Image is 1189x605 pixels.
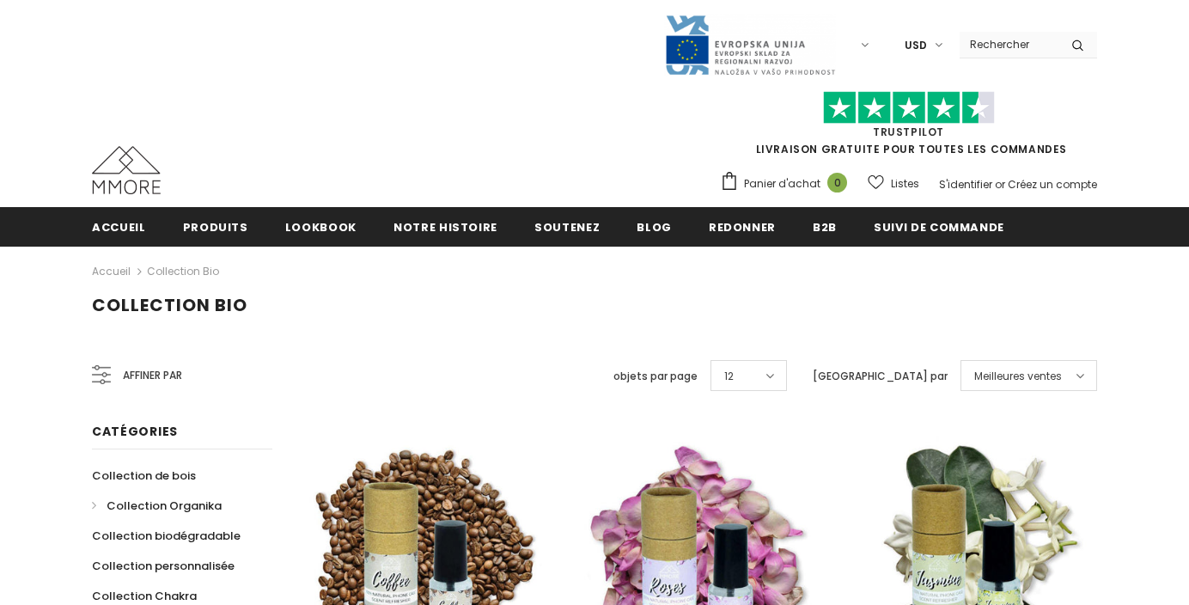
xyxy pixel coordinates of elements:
[720,171,856,197] a: Panier d'achat 0
[823,91,995,125] img: Faites confiance aux étoiles pilotes
[874,207,1004,246] a: Suivi de commande
[92,558,235,574] span: Collection personnalisée
[637,219,672,235] span: Blog
[813,368,948,385] label: [GEOGRAPHIC_DATA] par
[813,207,837,246] a: B2B
[92,423,178,440] span: Catégories
[92,521,241,551] a: Collection biodégradable
[709,207,776,246] a: Redonner
[92,551,235,581] a: Collection personnalisée
[813,219,837,235] span: B2B
[534,207,600,246] a: soutenez
[183,207,248,246] a: Produits
[285,207,357,246] a: Lookbook
[939,177,992,192] a: S'identifier
[905,37,927,54] span: USD
[664,14,836,76] img: Javni Razpis
[393,207,497,246] a: Notre histoire
[724,368,734,385] span: 12
[873,125,944,139] a: TrustPilot
[92,528,241,544] span: Collection biodégradable
[637,207,672,246] a: Blog
[92,219,146,235] span: Accueil
[960,32,1058,57] input: Search Site
[92,467,196,484] span: Collection de bois
[92,293,247,317] span: Collection Bio
[868,168,919,199] a: Listes
[393,219,497,235] span: Notre histoire
[285,219,357,235] span: Lookbook
[974,368,1062,385] span: Meilleures ventes
[147,264,219,278] a: Collection Bio
[709,219,776,235] span: Redonner
[92,588,197,604] span: Collection Chakra
[827,173,847,192] span: 0
[874,219,1004,235] span: Suivi de commande
[1008,177,1097,192] a: Créez un compte
[123,366,182,385] span: Affiner par
[92,207,146,246] a: Accueil
[534,219,600,235] span: soutenez
[744,175,820,192] span: Panier d'achat
[664,37,836,52] a: Javni Razpis
[891,175,919,192] span: Listes
[107,498,222,514] span: Collection Organika
[92,261,131,282] a: Accueil
[613,368,698,385] label: objets par page
[92,491,222,521] a: Collection Organika
[92,461,196,491] a: Collection de bois
[995,177,1005,192] span: or
[183,219,248,235] span: Produits
[720,99,1097,156] span: LIVRAISON GRATUITE POUR TOUTES LES COMMANDES
[92,146,161,194] img: Cas MMORE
